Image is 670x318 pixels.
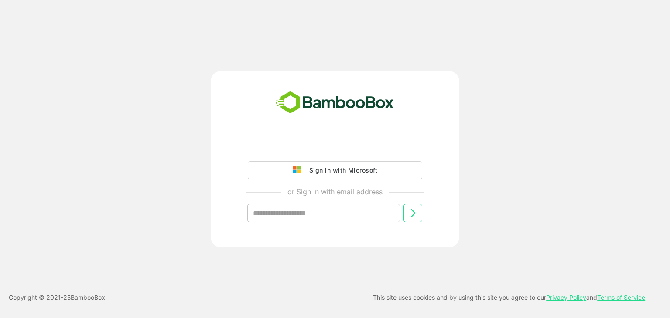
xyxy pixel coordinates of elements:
[373,292,645,303] p: This site uses cookies and by using this site you agree to our and
[9,292,105,303] p: Copyright © 2021- 25 BambooBox
[287,186,383,197] p: or Sign in with email address
[243,137,427,156] iframe: Sign in with Google Button
[271,88,399,117] img: bamboobox
[305,165,377,176] div: Sign in with Microsoft
[597,294,645,301] a: Terms of Service
[293,166,305,174] img: google
[546,294,586,301] a: Privacy Policy
[248,161,422,179] button: Sign in with Microsoft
